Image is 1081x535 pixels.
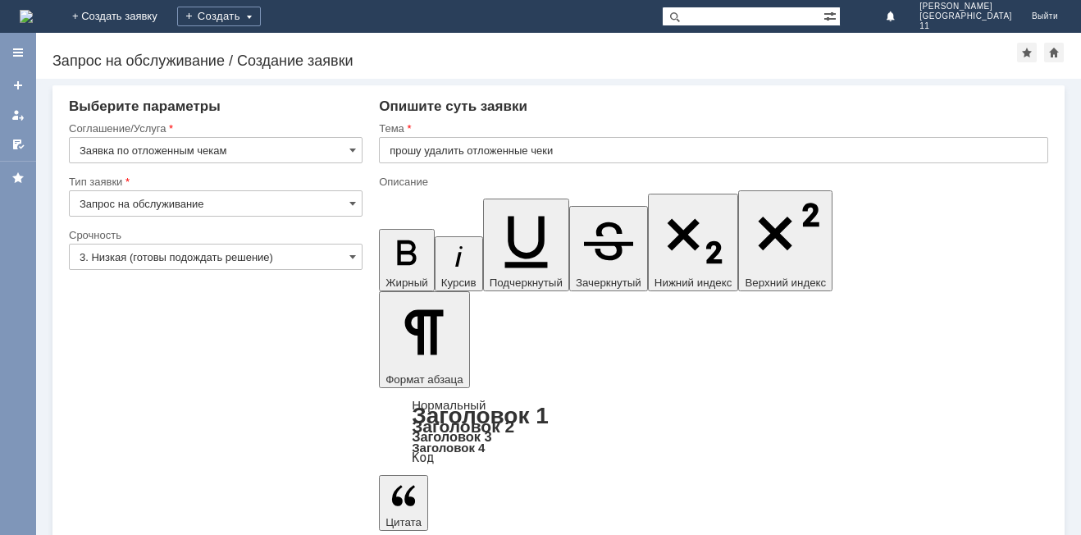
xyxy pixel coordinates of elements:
[919,11,1012,21] span: [GEOGRAPHIC_DATA]
[379,400,1048,464] div: Формат абзаца
[69,176,359,187] div: Тип заявки
[1044,43,1064,62] div: Сделать домашней страницей
[441,277,477,289] span: Курсив
[385,277,428,289] span: Жирный
[385,373,463,386] span: Формат абзаца
[379,176,1045,187] div: Описание
[379,475,428,531] button: Цитата
[379,123,1045,134] div: Тема
[5,72,31,98] a: Создать заявку
[919,21,1012,31] span: 11
[20,10,33,23] img: logo
[1017,43,1037,62] div: Добавить в избранное
[823,7,840,23] span: Расширенный поиск
[52,53,1017,69] div: Запрос на обслуживание / Создание заявки
[435,236,483,291] button: Курсив
[69,98,221,114] span: Выберите параметры
[20,10,33,23] a: Перейти на домашнюю страницу
[5,131,31,158] a: Мои согласования
[412,429,491,444] a: Заголовок 3
[648,194,739,291] button: Нижний индекс
[412,403,549,428] a: Заголовок 1
[412,450,434,465] a: Код
[5,102,31,128] a: Мои заявки
[490,277,563,289] span: Подчеркнутый
[412,398,486,412] a: Нормальный
[412,417,514,436] a: Заголовок 2
[412,441,485,455] a: Заголовок 4
[655,277,732,289] span: Нижний индекс
[379,229,435,291] button: Жирный
[919,2,1012,11] span: [PERSON_NAME]
[379,98,527,114] span: Опишите суть заявки
[69,230,359,240] div: Срочность
[576,277,641,289] span: Зачеркнутый
[379,291,469,388] button: Формат абзаца
[69,123,359,134] div: Соглашение/Услуга
[569,206,648,291] button: Зачеркнутый
[177,7,261,26] div: Создать
[738,190,832,291] button: Верхний индекс
[385,516,422,528] span: Цитата
[745,277,826,289] span: Верхний индекс
[483,199,569,291] button: Подчеркнутый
